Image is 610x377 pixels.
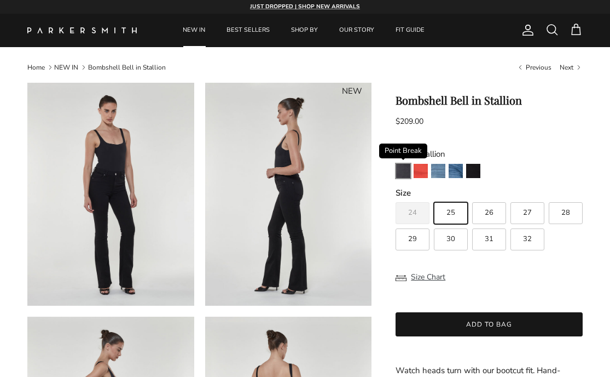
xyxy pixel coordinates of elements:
a: FIT GUIDE [386,14,434,47]
a: BEST SELLERS [217,14,280,47]
img: Watermelon [414,164,428,178]
span: 29 [408,236,417,243]
img: Point Break [396,164,410,178]
span: $209.00 [396,116,423,127]
a: NEW IN [173,14,215,47]
div: Primary [163,14,445,47]
span: 27 [523,209,532,216]
legend: Size [396,187,411,199]
button: Add to bag [396,312,583,336]
span: 26 [485,209,493,216]
a: JUST DROPPED | SHOP NEW ARRIVALS [250,2,360,10]
img: Venice [449,164,463,178]
a: Previous [516,62,551,72]
a: Stallion [466,163,481,182]
a: Home [27,63,45,72]
a: Point Break [396,163,411,182]
a: Bombshell Bell in Stallion [88,63,166,72]
a: Laguna [431,163,446,182]
a: OUR STORY [329,14,384,47]
span: Next [560,63,573,72]
span: 24 [408,209,417,216]
span: Previous [526,63,551,72]
a: SHOP BY [281,14,328,47]
img: Stallion [466,164,480,178]
button: Size Chart [396,267,445,288]
div: Color: Stallion [396,147,583,161]
h1: Bombshell Bell in Stallion [396,94,583,107]
a: Account [517,24,535,37]
a: Next [560,62,583,72]
span: 32 [523,236,532,243]
span: 28 [561,209,570,216]
strong: JUST DROPPED | SHOP NEW ARRIVALS [250,3,360,10]
span: 30 [446,236,455,243]
a: Watermelon [413,163,428,182]
nav: Breadcrumbs [27,62,583,72]
span: 25 [446,209,455,216]
img: Laguna [431,164,445,178]
span: 31 [485,236,493,243]
a: NEW IN [54,63,78,72]
img: Parker Smith [27,27,137,33]
a: Venice [448,163,463,182]
label: Sold out [396,202,429,224]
